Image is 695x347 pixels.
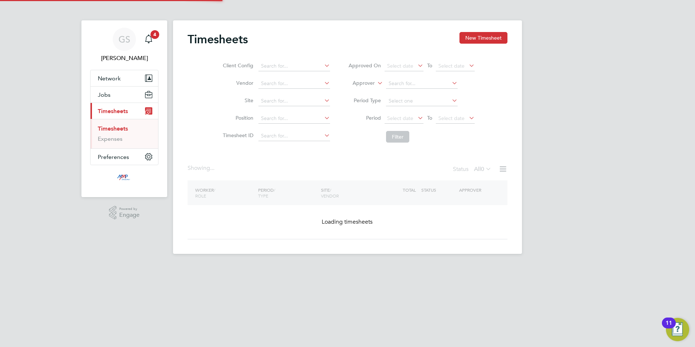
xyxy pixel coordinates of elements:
button: Preferences [91,149,158,165]
span: Select date [387,63,413,69]
button: New Timesheet [459,32,507,44]
button: Network [91,70,158,86]
a: Powered byEngage [109,206,140,220]
h2: Timesheets [188,32,248,47]
label: All [474,165,491,173]
span: George Stacey [90,54,158,63]
span: Select date [438,115,465,121]
div: Status [453,164,493,175]
div: Timesheets [91,119,158,148]
button: Timesheets [91,103,158,119]
span: Timesheets [98,108,128,115]
button: Filter [386,131,409,143]
input: Select one [386,96,458,106]
img: mmpconsultancy-logo-retina.png [114,172,135,184]
a: Expenses [98,135,122,142]
a: Go to home page [90,172,158,184]
button: Open Resource Center, 11 new notifications [666,318,689,341]
span: GS [118,35,130,44]
button: Jobs [91,87,158,103]
span: ... [210,164,214,172]
span: 0 [481,165,484,173]
input: Search for... [258,61,330,71]
input: Search for... [258,79,330,89]
label: Vendor [221,80,253,86]
span: Engage [119,212,140,218]
label: Client Config [221,62,253,69]
label: Approved On [348,62,381,69]
span: Select date [387,115,413,121]
input: Search for... [258,113,330,124]
a: GS[PERSON_NAME] [90,28,158,63]
input: Search for... [386,79,458,89]
span: Jobs [98,91,111,98]
label: Period [348,115,381,121]
div: 11 [666,323,672,332]
span: Preferences [98,153,129,160]
label: Site [221,97,253,104]
span: Network [98,75,121,82]
a: 4 [141,28,156,51]
label: Timesheet ID [221,132,253,139]
span: To [425,113,434,123]
span: Select date [438,63,465,69]
a: Timesheets [98,125,128,132]
input: Search for... [258,96,330,106]
label: Period Type [348,97,381,104]
nav: Main navigation [81,20,167,197]
label: Approver [342,80,375,87]
label: Position [221,115,253,121]
input: Search for... [258,131,330,141]
div: Showing [188,164,216,172]
span: To [425,61,434,70]
span: Powered by [119,206,140,212]
span: 4 [150,30,159,39]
